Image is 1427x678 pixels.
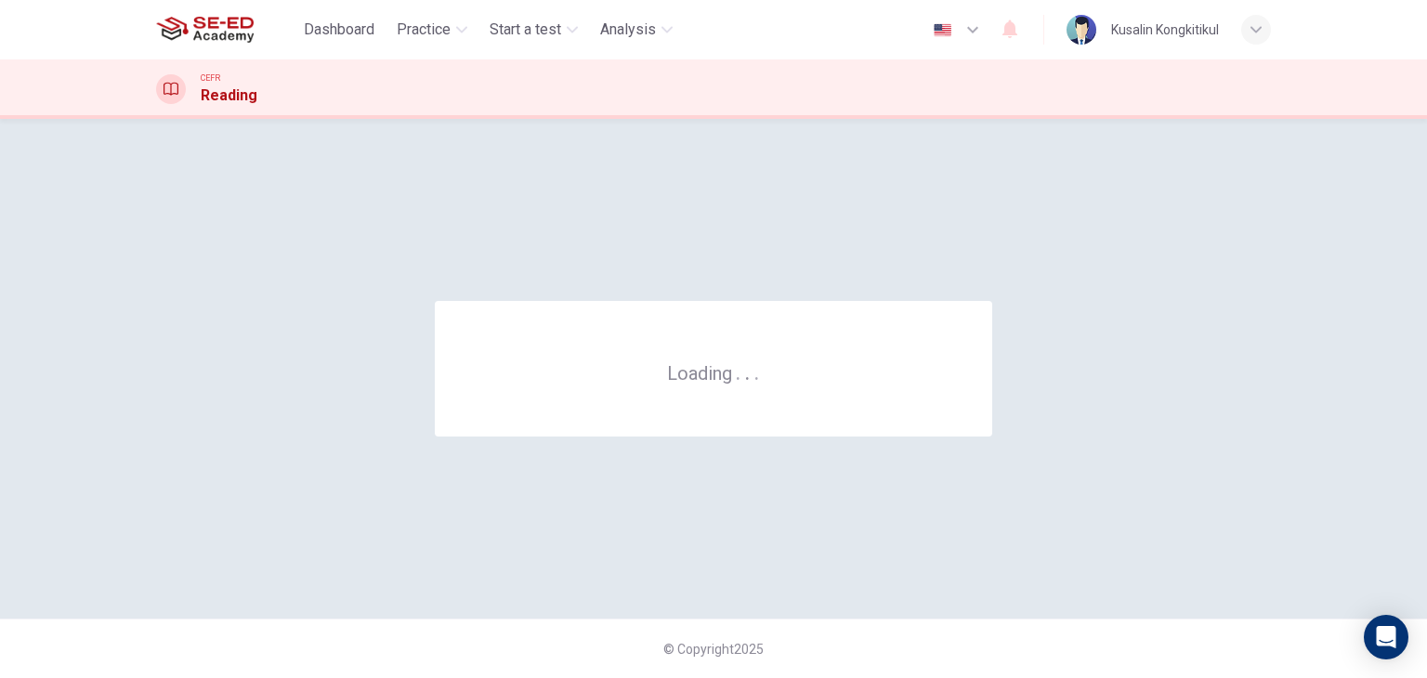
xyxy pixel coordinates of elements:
span: Dashboard [304,19,374,41]
img: SE-ED Academy logo [156,11,254,48]
button: Practice [389,13,475,46]
button: Start a test [482,13,585,46]
span: © Copyright 2025 [663,642,764,657]
h6: Loading [667,360,760,385]
span: Practice [397,19,451,41]
h6: . [753,356,760,386]
h6: . [744,356,751,386]
span: Start a test [490,19,561,41]
button: Dashboard [296,13,382,46]
h6: . [735,356,741,386]
span: CEFR [201,72,220,85]
button: Analysis [593,13,680,46]
span: Analysis [600,19,656,41]
div: Open Intercom Messenger [1364,615,1408,659]
img: en [931,23,954,37]
h1: Reading [201,85,257,107]
div: Kusalin Kongkitikul [1111,19,1219,41]
a: SE-ED Academy logo [156,11,296,48]
img: Profile picture [1067,15,1096,45]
